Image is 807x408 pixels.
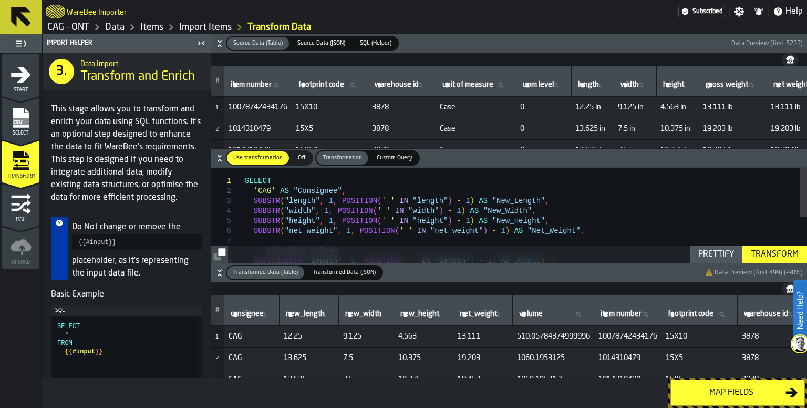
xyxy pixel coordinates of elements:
[73,348,95,355] span: #input
[514,227,523,235] span: AS
[211,176,231,186] div: 1
[211,206,231,216] div: 4
[372,125,431,133] span: 3878
[356,39,396,48] span: SQL (Helper)
[226,265,305,280] label: button-switch-multi-Transformed Data (Table)
[329,197,333,205] span: 1
[337,227,342,235] span: ,
[194,37,209,49] label: button-toggle-Close me
[99,348,102,355] span: }
[598,354,657,362] span: 1014310479
[668,310,713,318] span: label
[333,217,337,225] span: ,
[439,207,443,215] span: )
[215,334,219,340] span: 1
[492,227,496,235] span: -
[343,354,390,362] span: 7.5
[290,36,353,51] label: button-switch-multi-Source Data (JSON)
[703,146,762,155] span: 19.203 lb
[2,36,39,51] label: button-toggle-Toggle Full Menu
[575,146,609,155] span: 13.625 in
[254,227,280,235] span: SUBSTR
[315,150,369,166] label: button-switch-multi-Transformation
[286,310,325,318] span: label
[578,80,599,89] span: label
[470,197,474,205] span: )
[517,375,590,384] span: 1060.1953125
[782,53,799,66] button: button-
[333,197,337,205] span: ,
[211,263,807,282] button: button-
[505,227,510,235] span: )
[660,103,695,111] span: 4.563 in
[211,34,807,53] button: button-
[465,217,470,225] span: 1
[284,375,335,384] span: 13.625
[57,340,73,347] span: FROM
[782,282,799,295] button: button-
[690,246,742,263] button: button-Prettify
[470,207,479,215] span: AS
[666,354,733,362] span: 15X5
[343,308,389,321] input: label
[399,197,408,205] span: IN
[254,207,280,215] span: SUBSTR
[395,207,404,215] span: IN
[742,246,807,263] button: button-Transform
[285,207,316,215] span: "width"
[227,266,304,279] div: thumb
[377,207,390,215] span: ' '
[601,310,642,318] span: label
[254,217,280,225] span: SUBSTR
[373,154,417,162] span: Custom Query
[412,217,448,225] span: "height"
[706,80,748,89] span: label
[749,6,768,17] label: button-toggle-Notifications
[343,375,390,384] span: 7.5
[545,217,549,225] span: ,
[72,234,202,250] pre: {{#input}}
[290,150,313,166] label: button-switch-multi-Off
[2,227,39,269] li: menu Upload
[318,154,366,162] span: Transformation
[382,217,395,225] span: ' '
[231,310,264,318] span: label
[731,40,803,47] span: Data Preview (first 5233)
[703,103,762,111] span: 13.111 lb
[211,246,228,263] button: button-
[80,58,202,68] h2: Sub Title
[229,154,287,162] span: Use transformation
[458,354,509,362] span: 19.203
[576,78,609,92] input: label
[229,39,287,48] span: Source Data (Table)
[448,197,452,205] span: )
[694,248,738,261] div: Prettify
[229,268,302,277] span: Transformed Data (Table)
[2,174,39,179] span: Transform
[211,216,231,226] div: 5
[458,308,508,321] input: label
[742,354,801,362] span: 3878
[43,34,211,53] header: Import Helper
[65,348,68,355] span: {
[461,207,465,215] span: )
[458,375,509,384] span: 18.452
[377,197,381,205] span: (
[448,217,452,225] span: )
[620,80,639,89] span: label
[285,227,338,235] span: "net weight"
[291,37,351,50] div: thumb
[215,356,219,362] span: 2
[692,8,722,15] span: Subscribed
[520,146,567,155] span: 0
[618,103,652,111] span: 9.125 in
[377,217,381,225] span: (
[581,227,585,235] span: ,
[46,21,425,34] nav: Breadcrumb
[370,151,419,165] div: thumb
[293,187,342,195] span: "Consignee"
[229,375,275,384] span: CAG
[320,197,324,205] span: ,
[794,281,806,340] label: Need Help?
[519,310,543,318] span: label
